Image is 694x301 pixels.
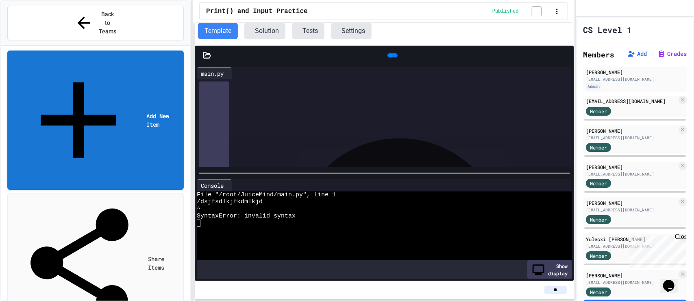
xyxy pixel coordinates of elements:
[586,127,677,134] div: [PERSON_NAME]
[331,23,372,39] button: Settings
[586,272,677,279] div: [PERSON_NAME]
[586,235,677,243] div: Yulecxi [PERSON_NAME]
[590,108,607,115] span: Member
[586,279,677,286] div: [EMAIL_ADDRESS][DOMAIN_NAME]
[583,24,632,35] h1: CS Level 1
[590,252,607,259] span: Member
[3,3,56,52] div: Chat with us now!Close
[206,7,308,16] span: Print() and Input Practice
[244,23,285,39] button: Solution
[586,135,677,141] div: [EMAIL_ADDRESS][DOMAIN_NAME]
[586,171,677,177] div: [EMAIL_ADDRESS][DOMAIN_NAME]
[586,199,677,207] div: [PERSON_NAME]
[527,260,572,279] div: Show display
[197,206,200,213] span: ^
[657,50,687,58] button: Grades
[586,68,684,76] div: [PERSON_NAME]
[197,213,296,220] span: SyntaxError: invalid syntax
[292,23,324,39] button: Tests
[586,163,677,171] div: [PERSON_NAME]
[197,191,336,198] span: File "/root/JuiceMind/main.py", line 1
[7,6,184,40] button: Back to Teams
[590,288,607,296] span: Member
[586,76,684,82] div: [EMAIL_ADDRESS][DOMAIN_NAME]
[197,198,263,205] span: /dsjfsdlkjfkdmlkjd
[586,83,601,90] div: Admin
[197,181,228,190] div: Console
[197,179,232,191] div: Console
[7,51,184,190] a: Add New Item
[197,69,228,78] div: main.py
[492,8,519,15] span: Published
[198,23,238,39] button: Template
[627,50,647,58] button: Add
[590,216,607,223] span: Member
[660,268,686,293] iframe: chat widget
[590,180,607,187] span: Member
[522,7,551,16] input: publish toggle
[590,144,607,151] span: Member
[197,67,232,79] div: main.py
[627,233,686,268] iframe: chat widget
[583,49,615,60] h2: Members
[650,49,654,59] span: |
[586,243,677,249] div: [EMAIL_ADDRESS][DOMAIN_NAME]
[586,207,677,213] div: [EMAIL_ADDRESS][DOMAIN_NAME]
[492,6,551,16] div: Content is published and visible to students
[586,97,677,105] div: [EMAIL_ADDRESS][DOMAIN_NAME]
[98,10,117,36] span: Back to Teams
